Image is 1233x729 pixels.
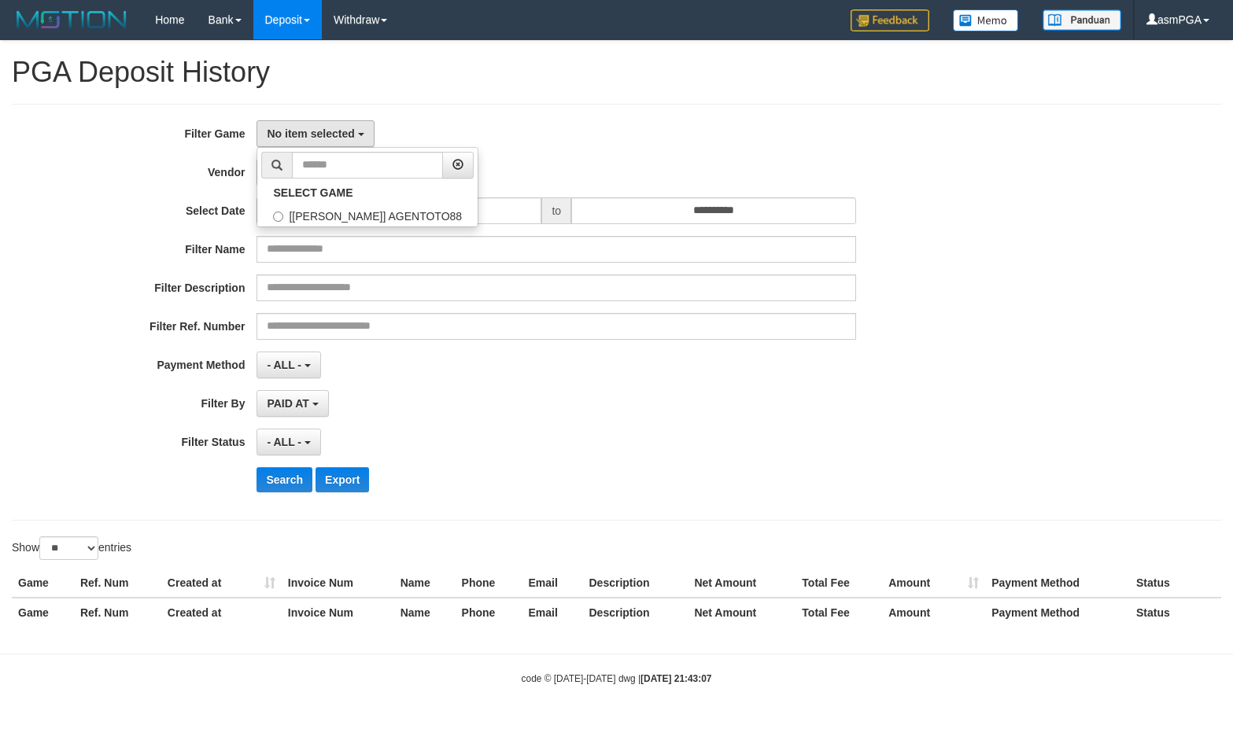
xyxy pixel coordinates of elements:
[267,127,354,140] span: No item selected
[522,569,583,598] th: Email
[257,203,478,226] label: [[PERSON_NAME]] AGENTOTO88
[1130,569,1221,598] th: Status
[985,569,1130,598] th: Payment Method
[257,390,328,417] button: PAID AT
[12,57,1221,88] h1: PGA Deposit History
[394,598,456,627] th: Name
[985,598,1130,627] th: Payment Method
[12,8,131,31] img: MOTION_logo.png
[688,598,796,627] th: Net Amount
[74,598,161,627] th: Ref. Num
[1130,598,1221,627] th: Status
[796,569,882,598] th: Total Fee
[316,467,369,492] button: Export
[796,598,882,627] th: Total Fee
[582,598,688,627] th: Description
[640,673,711,684] strong: [DATE] 21:43:07
[851,9,929,31] img: Feedback.jpg
[282,569,394,598] th: Invoice Num
[522,598,583,627] th: Email
[161,598,282,627] th: Created at
[257,182,478,203] a: SELECT GAME
[267,436,301,448] span: - ALL -
[1043,9,1121,31] img: panduan.png
[456,569,522,598] th: Phone
[456,598,522,627] th: Phone
[257,120,374,147] button: No item selected
[12,569,74,598] th: Game
[39,536,98,560] select: Showentries
[161,569,282,598] th: Created at
[12,536,131,560] label: Show entries
[12,598,74,627] th: Game
[257,429,320,455] button: - ALL -
[74,569,161,598] th: Ref. Num
[522,673,712,684] small: code © [DATE]-[DATE] dwg |
[541,197,571,224] span: to
[267,359,301,371] span: - ALL -
[273,186,353,199] b: SELECT GAME
[282,598,394,627] th: Invoice Num
[257,352,320,378] button: - ALL -
[267,397,308,410] span: PAID AT
[257,467,312,492] button: Search
[273,212,283,222] input: [[PERSON_NAME]] AGENTOTO88
[688,569,796,598] th: Net Amount
[394,569,456,598] th: Name
[582,569,688,598] th: Description
[882,569,985,598] th: Amount
[882,598,985,627] th: Amount
[953,9,1019,31] img: Button%20Memo.svg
